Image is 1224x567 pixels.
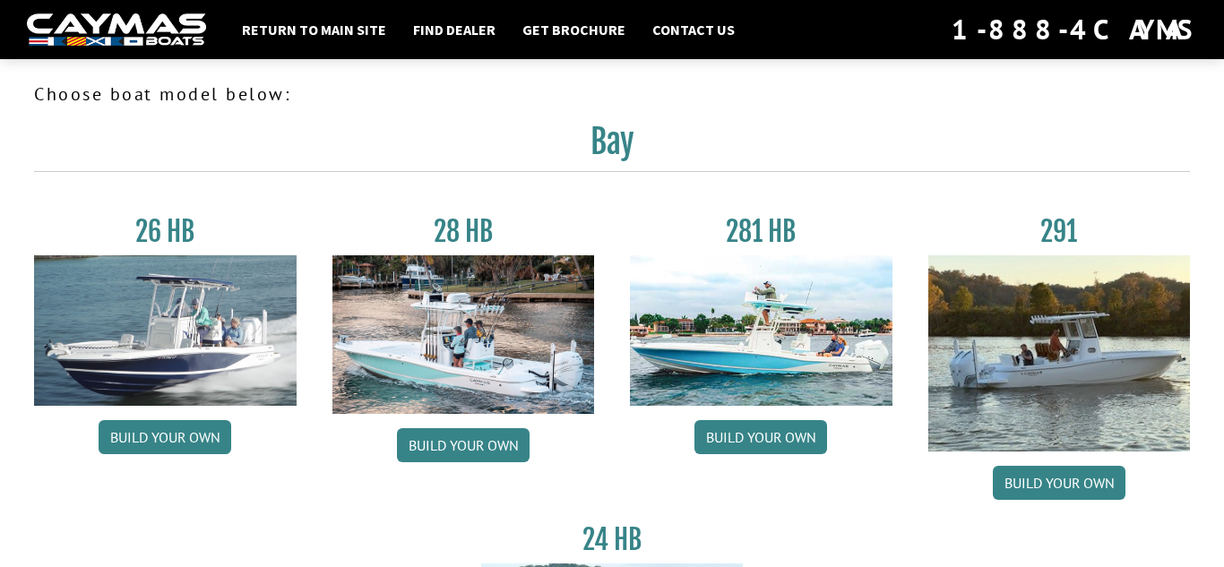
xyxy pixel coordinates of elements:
[332,215,595,248] h3: 28 HB
[27,13,206,47] img: white-logo-c9c8dbefe5ff5ceceb0f0178aa75bf4bb51f6bca0971e226c86eb53dfe498488.png
[993,466,1125,500] a: Build your own
[34,255,297,406] img: 26_new_photo_resized.jpg
[233,18,395,41] a: Return to main site
[397,428,530,462] a: Build your own
[643,18,744,41] a: Contact Us
[332,255,595,414] img: 28_hb_thumbnail_for_caymas_connect.jpg
[99,420,231,454] a: Build your own
[34,122,1190,172] h2: Bay
[404,18,504,41] a: Find Dealer
[513,18,634,41] a: Get Brochure
[481,523,744,556] h3: 24 HB
[928,255,1191,451] img: 291_Thumbnail.jpg
[630,215,892,248] h3: 281 HB
[694,420,827,454] a: Build your own
[952,10,1197,49] div: 1-888-4CAYMAS
[34,215,297,248] h3: 26 HB
[928,215,1191,248] h3: 291
[630,255,892,406] img: 28-hb-twin.jpg
[34,81,1190,107] p: Choose boat model below:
